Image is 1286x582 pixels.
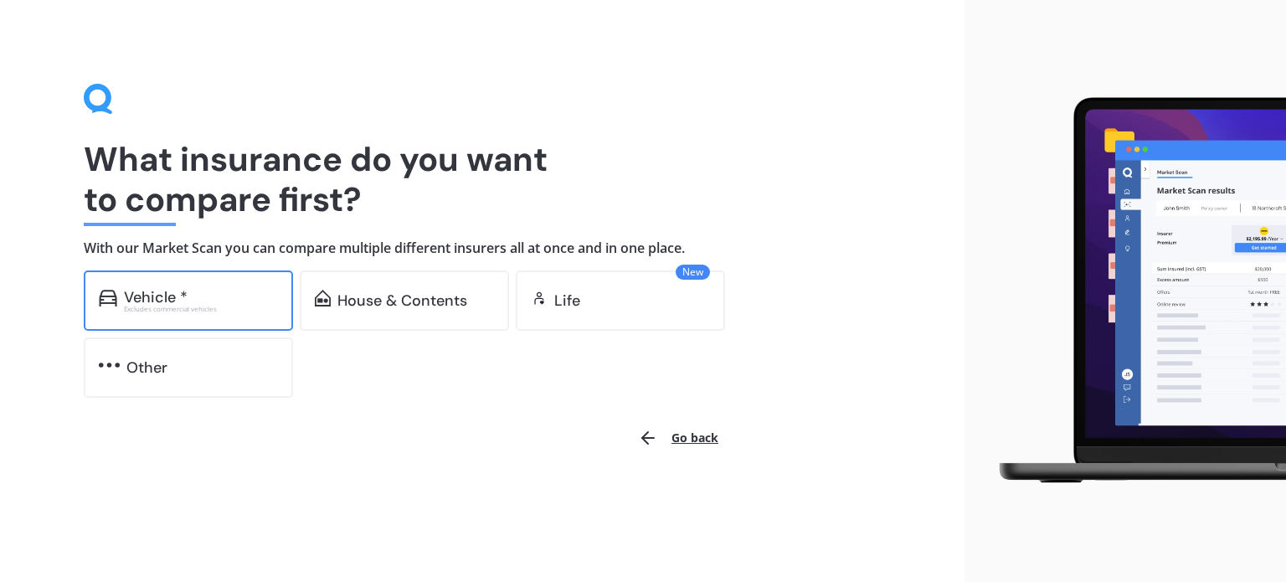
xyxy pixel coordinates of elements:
h1: What insurance do you want to compare first? [84,139,881,219]
div: Other [126,359,167,376]
h4: With our Market Scan you can compare multiple different insurers all at once and in one place. [84,239,881,257]
img: car.f15378c7a67c060ca3f3.svg [99,290,117,306]
div: Excludes commercial vehicles [124,306,278,312]
img: laptop.webp [978,89,1286,493]
button: Go back [628,418,728,458]
div: Life [554,292,580,309]
img: home-and-contents.b802091223b8502ef2dd.svg [315,290,331,306]
div: House & Contents [337,292,467,309]
img: other.81dba5aafe580aa69f38.svg [99,357,120,373]
span: New [676,265,710,280]
img: life.f720d6a2d7cdcd3ad642.svg [531,290,548,306]
div: Vehicle * [124,289,188,306]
